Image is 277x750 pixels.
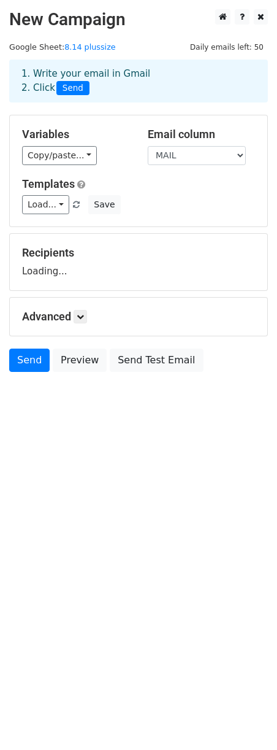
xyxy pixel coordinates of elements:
h2: New Campaign [9,9,268,30]
span: Send [56,81,89,96]
a: Send Test Email [110,349,203,372]
a: 8.14 plussize [64,42,116,52]
h5: Advanced [22,310,255,323]
div: 1. Write your email in Gmail 2. Click [12,67,265,95]
a: Copy/paste... [22,146,97,165]
div: Loading... [22,246,255,278]
a: Load... [22,195,69,214]
a: Templates [22,177,75,190]
h5: Email column [148,128,255,141]
h5: Variables [22,128,129,141]
a: Send [9,349,50,372]
button: Save [88,195,120,214]
span: Daily emails left: 50 [186,41,268,54]
small: Google Sheet: [9,42,116,52]
a: Daily emails left: 50 [186,42,268,52]
h5: Recipients [22,246,255,260]
a: Preview [53,349,107,372]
